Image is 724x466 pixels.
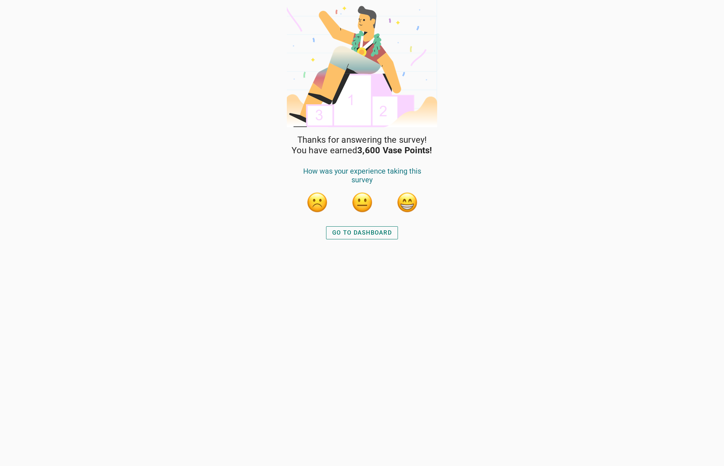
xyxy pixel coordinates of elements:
[292,145,432,156] span: You have earned
[326,226,398,239] button: GO TO DASHBOARD
[332,228,392,237] div: GO TO DASHBOARD
[357,145,432,155] strong: 3,600 Vase Points!
[294,167,430,191] div: How was your experience taking this survey
[297,135,427,145] span: Thanks for answering the survey!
